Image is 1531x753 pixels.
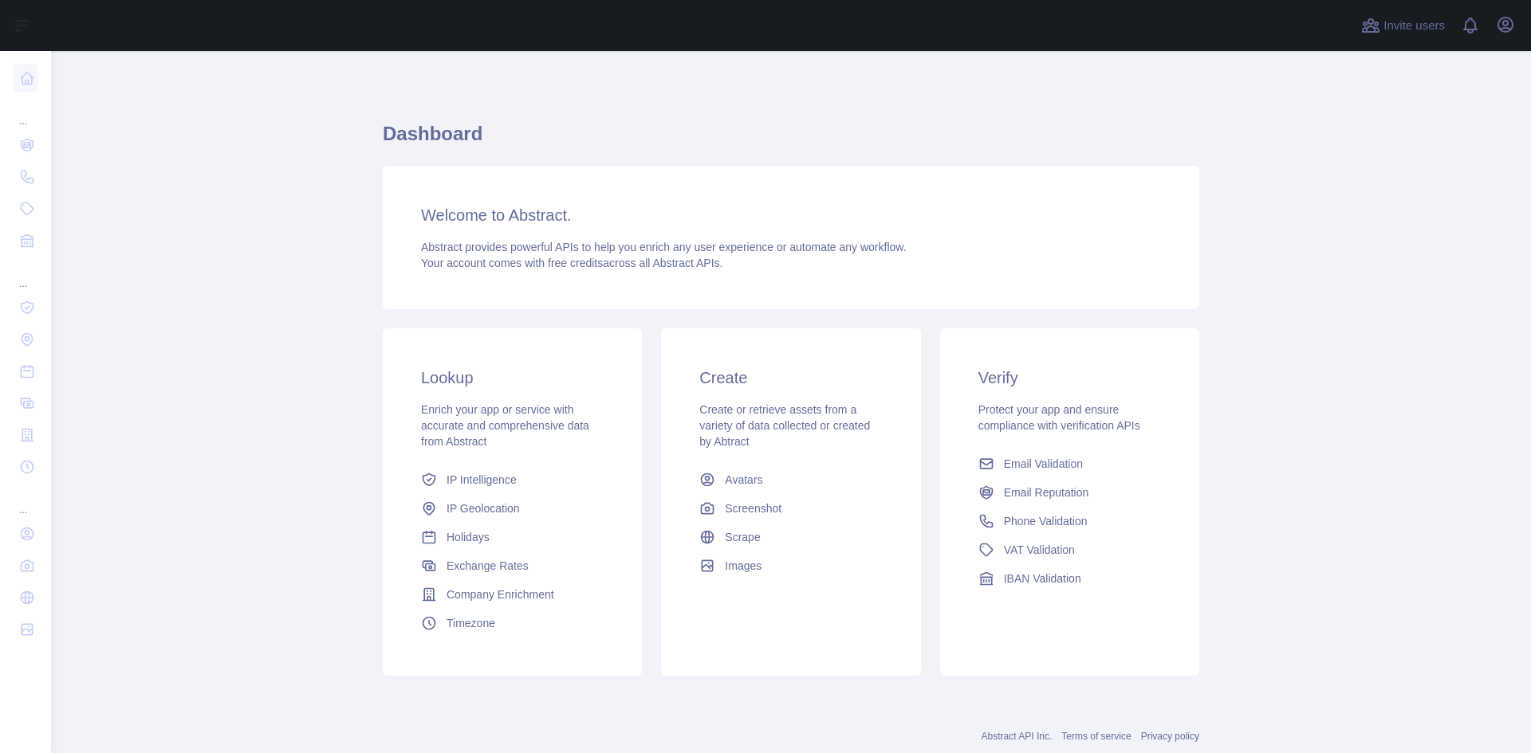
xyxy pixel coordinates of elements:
[725,529,760,545] span: Scrape
[972,507,1167,535] a: Phone Validation
[421,367,604,389] h3: Lookup
[693,465,888,494] a: Avatars
[982,731,1053,742] a: Abstract API Inc.
[415,523,610,551] a: Holidays
[1004,542,1075,558] span: VAT Validation
[548,257,603,269] span: free credits
[1141,731,1199,742] a: Privacy policy
[725,472,762,488] span: Avatars
[383,121,1199,159] h1: Dashboard
[415,494,610,523] a: IP Geolocation
[972,478,1167,507] a: Email Reputation
[699,403,870,448] span: Create or retrieve assets from a variety of data collected or created by Abtract
[972,449,1167,478] a: Email Validation
[693,551,888,580] a: Images
[447,500,520,516] span: IP Geolocation
[447,558,529,574] span: Exchange Rates
[699,367,882,389] h3: Create
[972,535,1167,564] a: VAT Validation
[1004,571,1081,586] span: IBAN Validation
[13,96,38,127] div: ...
[978,367,1161,389] h3: Verify
[725,558,762,574] span: Images
[415,551,610,580] a: Exchange Rates
[1358,13,1448,38] button: Invite users
[447,529,490,545] span: Holidays
[447,615,495,631] span: Timezone
[725,500,781,516] span: Screenshot
[693,523,888,551] a: Scrape
[447,586,554,602] span: Company Enrichment
[1004,513,1088,529] span: Phone Validation
[1061,731,1131,742] a: Terms of service
[1004,456,1083,472] span: Email Validation
[447,472,517,488] span: IP Intelligence
[13,484,38,516] div: ...
[421,204,1161,226] h3: Welcome to Abstract.
[693,494,888,523] a: Screenshot
[415,465,610,494] a: IP Intelligence
[1004,484,1089,500] span: Email Reputation
[415,580,610,609] a: Company Enrichment
[421,241,907,253] span: Abstract provides powerful APIs to help you enrich any user experience or automate any workflow.
[13,258,38,290] div: ...
[978,403,1140,432] span: Protect your app and ensure compliance with verification APIs
[421,403,589,448] span: Enrich your app or service with accurate and comprehensive data from Abstract
[421,257,722,269] span: Your account comes with across all Abstract APIs.
[972,564,1167,593] a: IBAN Validation
[415,609,610,637] a: Timezone
[1383,17,1445,35] span: Invite users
